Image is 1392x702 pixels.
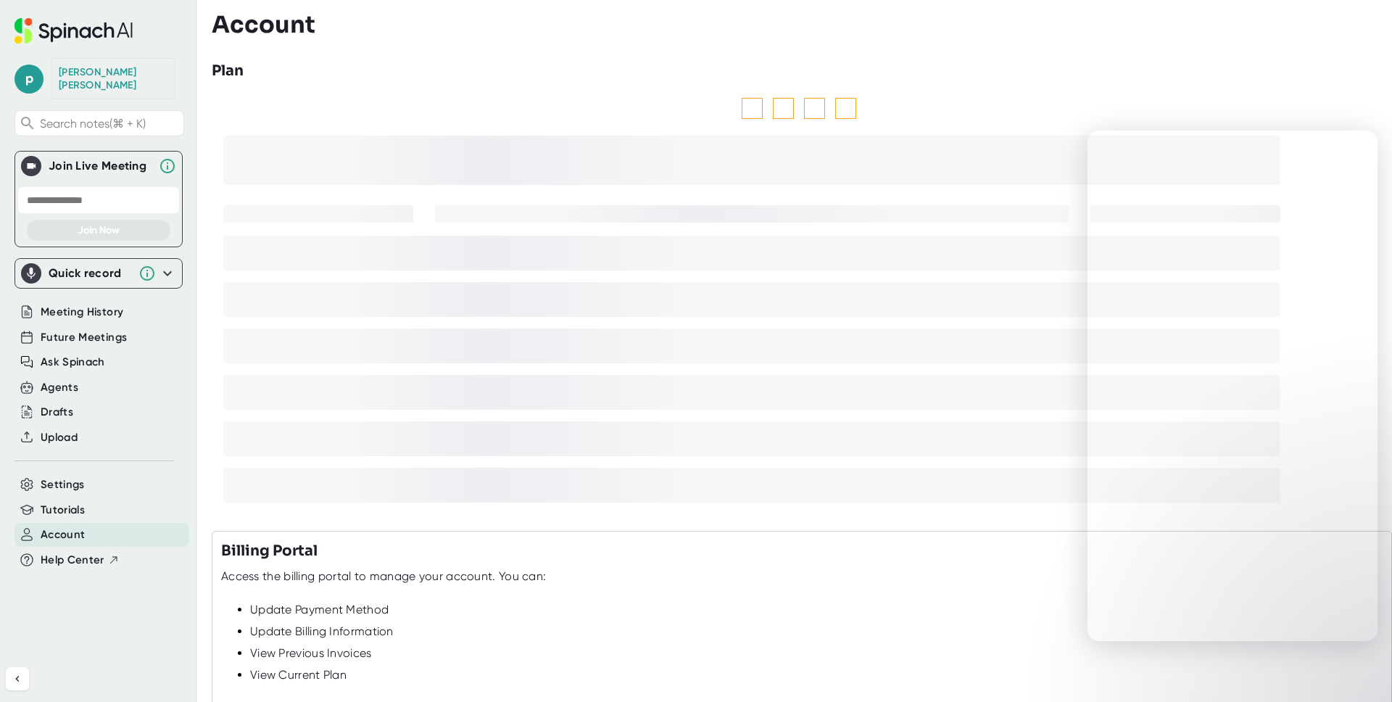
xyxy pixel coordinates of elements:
[41,429,78,446] button: Upload
[1343,653,1377,687] iframe: Intercom live chat
[221,569,546,584] div: Access the billing portal to manage your account. You can:
[59,66,167,91] div: Prasith Govin
[21,259,176,288] div: Quick record
[41,502,85,519] button: Tutorials
[27,220,170,241] button: Join Now
[250,646,1383,661] div: View Previous Invoices
[212,11,315,38] h3: Account
[40,117,180,131] span: Search notes (⌘ + K)
[41,354,105,371] button: Ask Spinach
[250,624,1383,639] div: Update Billing Information
[41,552,120,569] button: Help Center
[41,379,78,396] button: Agents
[250,668,1383,682] div: View Current Plan
[78,224,120,236] span: Join Now
[21,152,176,181] div: Join Live MeetingJoin Live Meeting
[41,329,127,346] button: Future Meetings
[49,159,152,173] div: Join Live Meeting
[49,266,131,281] div: Quick record
[221,540,318,562] h3: Billing Portal
[212,60,244,82] h3: Plan
[41,476,85,493] button: Settings
[6,667,29,690] button: Collapse sidebar
[41,552,104,569] span: Help Center
[250,603,1383,617] div: Update Payment Method
[41,304,123,321] button: Meeting History
[41,404,73,421] button: Drafts
[1087,131,1377,641] iframe: Intercom live chat
[24,159,38,173] img: Join Live Meeting
[41,526,85,543] button: Account
[14,65,43,94] span: p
